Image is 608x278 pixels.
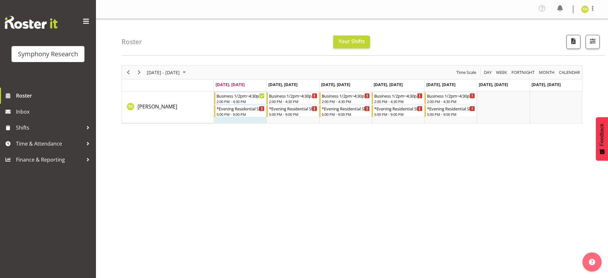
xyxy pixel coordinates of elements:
button: Timeline Day [483,68,493,76]
button: Feedback - Show survey [596,117,608,161]
div: Tristan Healley"s event - *Evening Residential Shift 5-9pm Begin From Thursday, September 4, 2025... [372,105,424,117]
table: Timeline Week of September 1, 2025 [214,91,582,123]
div: *Evening Residential Shift 5-9pm [217,105,265,112]
div: *Evening Residential Shift 5-9pm [269,105,317,112]
div: Tristan Healley"s event - Business 1/2pm~4:30pm World Polls Begin From Monday, September 1, 2025 ... [214,92,266,104]
div: 2:00 PM - 4:30 PM [269,99,317,104]
div: *Evening Residential Shift 5-9pm [322,105,370,112]
div: 2:00 PM - 4:30 PM [217,99,265,104]
button: Your Shifts [333,36,370,48]
span: Roster [16,91,93,100]
span: calendar [558,68,580,76]
button: Timeline Week [495,68,508,76]
div: Business 1/2pm~4:30pm World Polls [322,92,370,99]
img: help-xxl-2.png [589,259,595,265]
span: Time & Attendance [16,139,83,148]
button: Previous [124,68,133,76]
span: Finance & Reporting [16,155,83,164]
span: Your Shifts [338,38,365,45]
button: Time Scale [455,68,478,76]
div: 2:00 PM - 4:30 PM [322,99,370,104]
span: Feedback [599,123,605,146]
td: Tristan Healley resource [122,91,214,123]
span: [DATE] - [DATE] [146,68,180,76]
img: tristan-healley11868.jpg [581,5,589,13]
button: Timeline Month [538,68,556,76]
span: [DATE], [DATE] [426,82,455,87]
button: Download a PDF of the roster according to the set date range. [566,35,580,49]
span: Time Scale [456,68,477,76]
span: Inbox [16,107,93,116]
span: [DATE], [DATE] [268,82,297,87]
div: Tristan Healley"s event - Business 1/2pm~4:30pm World Polls Begin From Tuesday, September 2, 2025... [267,92,319,104]
div: 2:00 PM - 4:30 PM [427,99,475,104]
div: 2:00 PM - 4:30 PM [374,99,422,104]
div: Tristan Healley"s event - Business 1/2pm~4:30pm World Polls Begin From Thursday, September 4, 202... [372,92,424,104]
div: Next [134,66,145,79]
img: Rosterit website logo [5,16,58,29]
div: 5:00 PM - 9:00 PM [427,112,475,117]
span: Month [538,68,555,76]
span: [DATE], [DATE] [479,82,508,87]
div: Tristan Healley"s event - *Evening Residential Shift 5-9pm Begin From Tuesday, September 2, 2025 ... [267,105,319,117]
div: 5:00 PM - 9:00 PM [322,112,370,117]
div: 5:00 PM - 9:00 PM [269,112,317,117]
div: Business 1/2pm~4:30pm World Polls [269,92,317,99]
span: [DATE], [DATE] [321,82,350,87]
div: Tristan Healley"s event - *Evening Residential Shift 5-9pm Begin From Monday, September 1, 2025 a... [214,105,266,117]
span: [DATE], [DATE] [374,82,403,87]
div: Previous [123,66,134,79]
div: Symphony Research [18,49,78,59]
button: Month [558,68,581,76]
button: Next [135,68,144,76]
div: 5:00 PM - 9:00 PM [217,112,265,117]
div: Timeline Week of September 1, 2025 [122,65,582,123]
span: [DATE], [DATE] [532,82,561,87]
div: Tristan Healley"s event - *Evening Residential Shift 5-9pm Begin From Friday, September 5, 2025 a... [425,105,477,117]
div: *Evening Residential Shift 5-9pm [374,105,422,112]
div: Tristan Healley"s event - *Evening Residential Shift 5-9pm Begin From Wednesday, September 3, 202... [320,105,371,117]
div: Business 1/2pm~4:30pm World Polls [427,92,475,99]
div: Business 1/2pm~4:30pm World Polls [217,92,265,99]
span: Day [483,68,492,76]
button: September 01 - 07, 2025 [146,68,189,76]
div: Tristan Healley"s event - Business 1/2pm~4:30pm World Polls Begin From Friday, September 5, 2025 ... [425,92,477,104]
a: [PERSON_NAME] [138,103,177,110]
span: Fortnight [511,68,535,76]
span: [DATE], [DATE] [216,82,245,87]
h4: Roster [122,38,142,45]
div: 5:00 PM - 9:00 PM [374,112,422,117]
span: Week [495,68,508,76]
button: Fortnight [510,68,536,76]
button: Filter Shifts [586,35,600,49]
div: *Evening Residential Shift 5-9pm [427,105,475,112]
span: Shifts [16,123,83,132]
div: Tristan Healley"s event - Business 1/2pm~4:30pm World Polls Begin From Wednesday, September 3, 20... [320,92,371,104]
div: Business 1/2pm~4:30pm World Polls [374,92,422,99]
